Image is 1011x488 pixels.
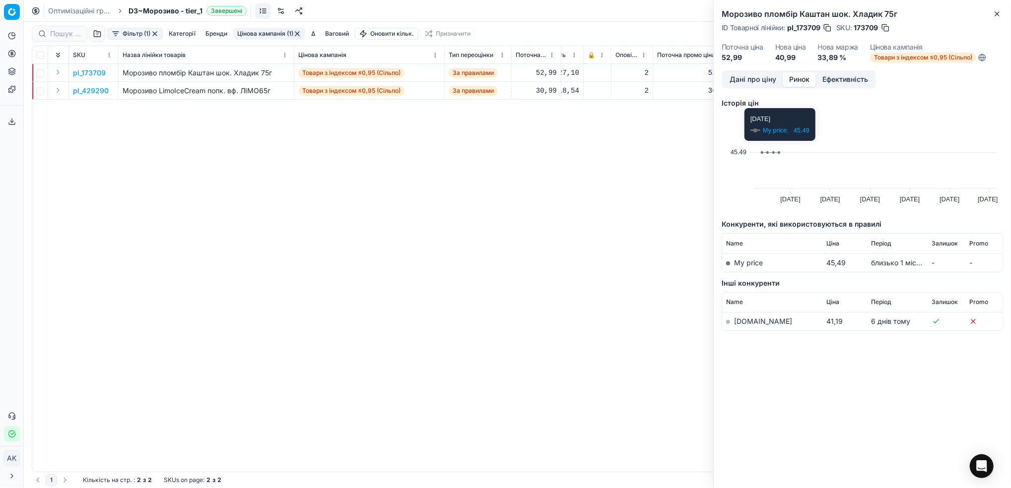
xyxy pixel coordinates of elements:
[726,298,743,306] span: Name
[657,51,715,59] span: Поточна промо ціна
[969,240,988,247] span: Promo
[516,86,557,96] div: 30,99
[420,28,475,40] button: Призначити
[860,195,880,203] text: [DATE]
[202,28,231,40] button: Бренди
[73,51,85,59] span: SKU
[870,53,976,62] span: Товари з індексом ≤0,95 (Сільпо)
[123,86,290,96] div: Морозиво LimoIceCream попк. вф. ЛІМО65г
[787,23,820,33] span: pl_173709
[722,24,785,31] span: ID Товарної лінійки :
[816,72,875,87] button: Ефективність
[50,29,81,39] input: Пошук по SKU або назві
[780,195,800,203] text: [DATE]
[73,86,109,96] button: pl_429290
[321,28,353,40] button: Ваговий
[723,72,783,87] button: Дані про ціну
[52,49,64,61] button: Expand all
[298,68,404,78] span: Товари з індексом ≤0,95 (Сільпо)
[826,258,846,267] span: 45,49
[734,258,763,267] span: My price
[615,86,649,96] div: 2
[32,474,44,486] button: Go to previous page
[52,84,64,96] button: Expand
[52,66,64,78] button: Expand
[298,51,346,59] span: Цінова кампанія
[107,28,163,40] button: Фільтр (1)
[4,450,20,466] button: AK
[212,476,215,484] strong: з
[129,6,247,16] span: D3~Морозиво - tier_1Завершені
[826,298,839,306] span: Ціна
[588,51,595,59] span: 🔒
[722,53,763,62] dd: 52,99
[143,476,146,484] strong: з
[59,474,71,486] button: Go to next page
[928,253,965,272] td: -
[46,474,57,486] button: 1
[731,148,746,156] text: 45.49
[48,6,112,16] a: Оптимізаційні групи
[783,72,816,87] button: Ринок
[818,53,859,62] dd: 33,89 %
[775,44,806,51] dt: Нова ціна
[940,195,959,203] text: [DATE]
[4,451,19,466] span: AK
[217,476,221,484] strong: 2
[129,6,202,16] span: D3~Морозиво - tier_1
[516,51,547,59] span: Поточна ціна
[870,44,986,51] dt: Цінова кампанія
[900,195,920,203] text: [DATE]
[836,24,852,31] span: SKU :
[775,53,806,62] dd: 40,99
[722,278,1003,288] h5: Інші конкуренти
[449,86,498,96] span: За правилами
[615,51,639,59] span: Оповіщення
[123,51,186,59] span: Назва лінійки товарів
[722,98,1003,108] h5: Історія цін
[32,474,71,486] nav: pagination
[726,240,743,247] span: Name
[854,23,878,33] span: 173709
[137,476,141,484] strong: 2
[970,454,994,478] div: Open Intercom Messenger
[657,86,729,96] div: 30,99
[449,68,498,78] span: За правилами
[932,240,958,247] span: Залишок
[871,298,891,306] span: Період
[818,44,859,51] dt: Нова маржа
[932,298,958,306] span: Залишок
[165,28,200,40] button: Категорії
[73,68,106,78] button: pl_173709
[722,8,1003,20] h2: Морозиво пломбір Каштан шок. Хладик 75г
[123,68,290,78] div: Морозиво пломбір Каштан шок. Хладик 75г
[965,253,1003,272] td: -
[164,476,204,484] span: SKUs on page :
[206,6,247,16] span: Завершені
[449,51,493,59] span: Тип переоцінки
[734,317,792,325] a: [DOMAIN_NAME]
[871,240,891,247] span: Період
[871,317,910,325] span: 6 днів тому
[871,258,947,267] span: близько 1 місяця тому
[820,195,840,203] text: [DATE]
[83,476,132,484] span: Кількість на стр.
[148,476,152,484] strong: 2
[298,86,404,96] span: Товари з індексом ≤0,95 (Сільпо)
[826,240,839,247] span: Ціна
[516,68,557,78] div: 52,99
[722,44,763,51] dt: Поточна ціна
[83,476,152,484] div: :
[48,6,247,16] nav: breadcrumb
[615,68,649,78] div: 2
[307,28,319,40] button: Δ
[722,219,1003,229] h5: Конкуренти, які використовуються в правилі
[969,298,988,306] span: Promo
[657,68,729,78] div: 52,99
[233,28,305,40] button: Цінова кампанія (1)
[355,28,418,40] button: Оновити кільк.
[826,317,843,325] span: 41,19
[206,476,210,484] strong: 2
